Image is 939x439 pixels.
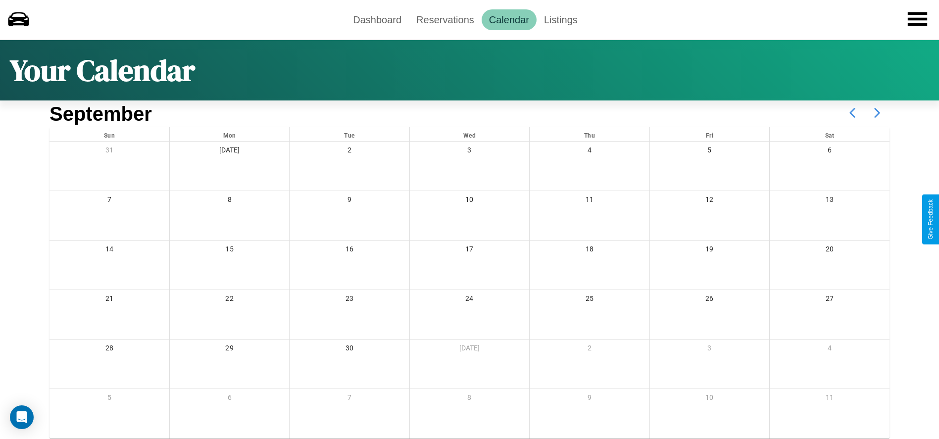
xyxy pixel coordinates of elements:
div: 3 [410,142,529,162]
div: 30 [290,340,409,360]
div: 21 [49,290,169,310]
div: 2 [530,340,649,360]
div: Fri [650,127,769,141]
div: 18 [530,241,649,261]
div: 8 [170,191,289,211]
a: Reservations [409,9,482,30]
div: 7 [290,389,409,409]
div: 7 [49,191,169,211]
div: Give Feedback [927,199,934,240]
h2: September [49,103,152,125]
a: Listings [537,9,585,30]
div: 10 [650,389,769,409]
div: 27 [770,290,890,310]
div: 9 [530,389,649,409]
div: Tue [290,127,409,141]
div: Mon [170,127,289,141]
div: 6 [770,142,890,162]
div: 20 [770,241,890,261]
div: 5 [49,389,169,409]
div: 29 [170,340,289,360]
div: Wed [410,127,529,141]
div: 4 [530,142,649,162]
div: 26 [650,290,769,310]
div: [DATE] [410,340,529,360]
div: 28 [49,340,169,360]
div: 15 [170,241,289,261]
div: [DATE] [170,142,289,162]
div: Thu [530,127,649,141]
div: 11 [770,389,890,409]
div: 31 [49,142,169,162]
div: 19 [650,241,769,261]
div: 6 [170,389,289,409]
div: Sun [49,127,169,141]
div: 24 [410,290,529,310]
div: Open Intercom Messenger [10,405,34,429]
div: 12 [650,191,769,211]
div: 3 [650,340,769,360]
h1: Your Calendar [10,50,195,91]
div: 11 [530,191,649,211]
div: 22 [170,290,289,310]
div: 25 [530,290,649,310]
div: 16 [290,241,409,261]
div: 2 [290,142,409,162]
div: 13 [770,191,890,211]
a: Calendar [482,9,537,30]
a: Dashboard [346,9,409,30]
div: 4 [770,340,890,360]
div: Sat [770,127,890,141]
div: 10 [410,191,529,211]
div: 14 [49,241,169,261]
div: 5 [650,142,769,162]
div: 17 [410,241,529,261]
div: 9 [290,191,409,211]
div: 23 [290,290,409,310]
div: 8 [410,389,529,409]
